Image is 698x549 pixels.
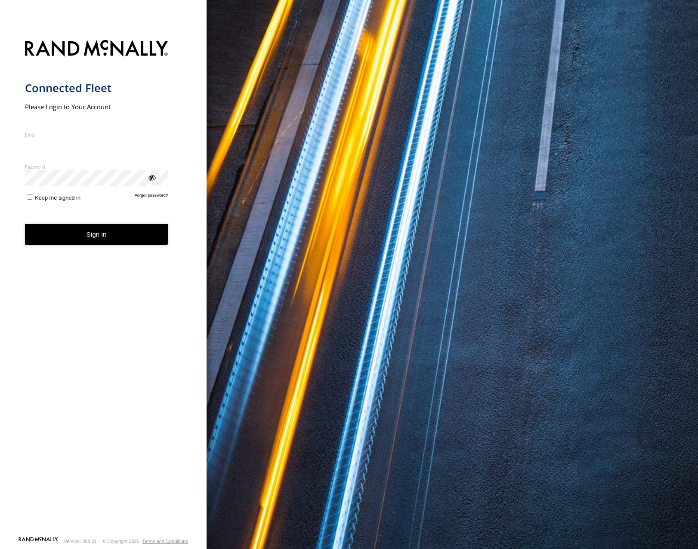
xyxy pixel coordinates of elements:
[25,224,168,245] button: Sign in
[25,102,168,111] h2: Please Login to Your Account
[19,537,58,546] a: Visit our Website
[142,539,188,544] a: Terms and Conditions
[25,132,168,138] label: Email
[147,173,156,182] div: ViewPassword
[25,38,168,60] img: Rand McNally
[135,193,168,201] a: Forgot password?
[35,194,80,201] span: Keep me signed in
[64,539,97,544] div: Version: 308.01
[27,194,32,200] input: Keep me signed in
[25,163,168,170] label: Password
[102,539,188,544] div: © Copyright 2025 -
[25,35,182,536] form: main
[25,81,168,95] h1: Connected Fleet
